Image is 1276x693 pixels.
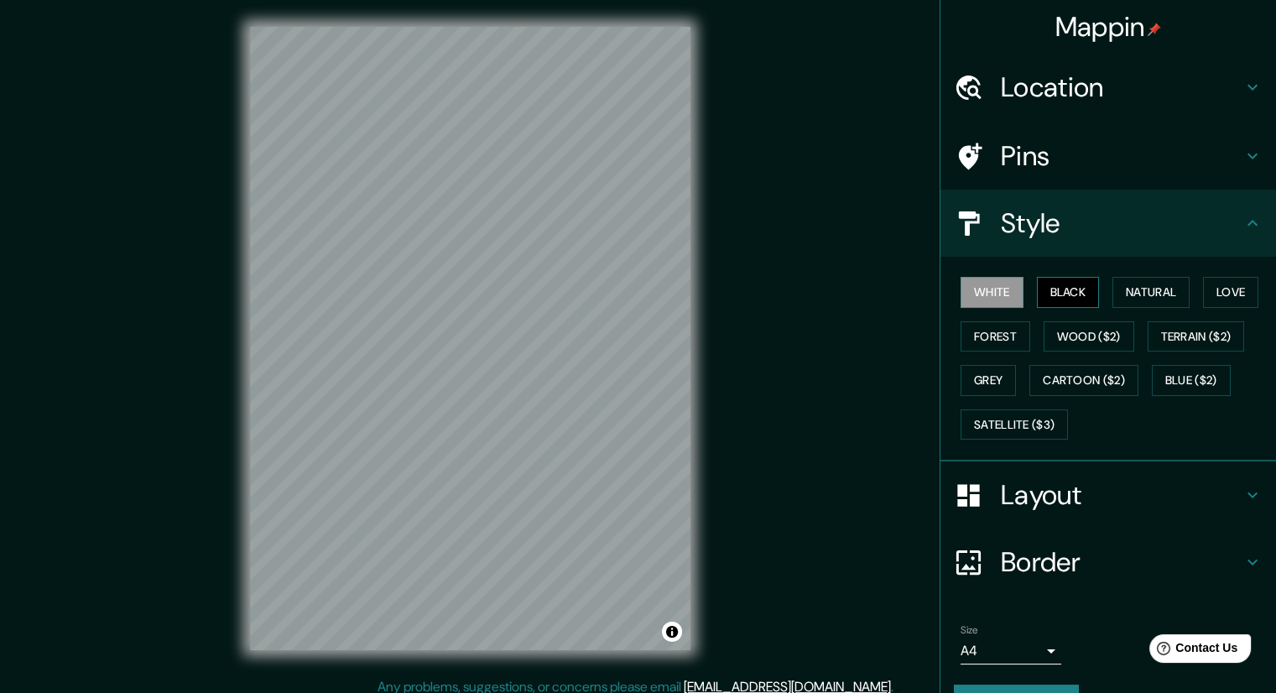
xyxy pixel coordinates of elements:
[961,277,1023,308] button: White
[1037,277,1100,308] button: Black
[1001,139,1242,173] h4: Pins
[1001,206,1242,240] h4: Style
[1029,365,1138,396] button: Cartoon ($2)
[1148,23,1161,36] img: pin-icon.png
[940,190,1276,257] div: Style
[1148,321,1245,352] button: Terrain ($2)
[1055,10,1162,44] h4: Mappin
[1203,277,1258,308] button: Love
[1001,478,1242,512] h4: Layout
[940,54,1276,121] div: Location
[662,622,682,642] button: Toggle attribution
[961,623,978,638] label: Size
[1152,365,1231,396] button: Blue ($2)
[1001,545,1242,579] h4: Border
[961,638,1061,664] div: A4
[940,529,1276,596] div: Border
[1127,628,1258,675] iframe: Help widget launcher
[1044,321,1134,352] button: Wood ($2)
[940,122,1276,190] div: Pins
[1112,277,1190,308] button: Natural
[961,321,1030,352] button: Forest
[1001,70,1242,104] h4: Location
[250,27,690,650] canvas: Map
[961,365,1016,396] button: Grey
[940,461,1276,529] div: Layout
[961,409,1068,440] button: Satellite ($3)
